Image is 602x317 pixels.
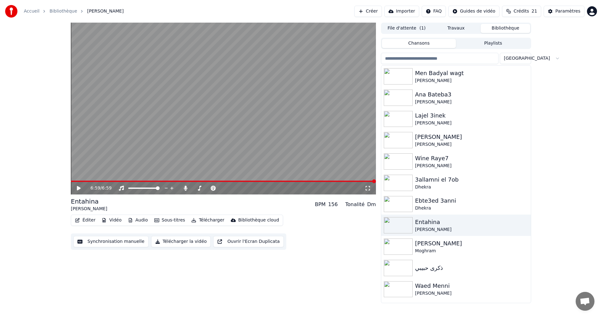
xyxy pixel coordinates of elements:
[367,201,376,208] div: Dm
[481,24,530,33] button: Bibliothèque
[415,111,528,120] div: Lajel 3inek
[415,290,528,297] div: [PERSON_NAME]
[415,133,528,141] div: [PERSON_NAME]
[415,264,528,272] div: ذكرى حبيبي
[415,218,528,227] div: Entahina
[345,201,365,208] div: Tonalité
[555,8,580,14] div: Paramètres
[504,55,550,62] span: [GEOGRAPHIC_DATA]
[71,197,107,206] div: Entahina
[456,39,530,48] button: Playlists
[328,201,338,208] div: 156
[24,8,124,14] nav: breadcrumb
[431,24,481,33] button: Travaux
[502,6,541,17] button: Crédits21
[72,216,98,225] button: Éditer
[125,216,150,225] button: Audio
[102,185,112,191] span: 6:59
[415,239,528,248] div: [PERSON_NAME]
[415,281,528,290] div: Waed Menni
[415,99,528,105] div: [PERSON_NAME]
[448,6,499,17] button: Guides de vidéo
[50,8,77,14] a: Bibliothèque
[24,8,40,14] a: Accueil
[384,6,419,17] button: Importer
[91,185,100,191] span: 6:59
[415,175,528,184] div: 3allamni el 7ob
[415,196,528,205] div: Ebte3ed 3anni
[415,205,528,211] div: Dhekra
[354,6,382,17] button: Créer
[382,39,456,48] button: Chansons
[151,236,211,247] button: Télécharger la vidéo
[382,24,431,33] button: File d'attente
[5,5,18,18] img: youka
[415,69,528,78] div: Men Badyal wagt
[213,236,284,247] button: Ouvrir l'Ecran Duplicata
[415,120,528,126] div: [PERSON_NAME]
[415,154,528,163] div: Wine Raye7
[415,90,528,99] div: Ana Bateba3
[422,6,446,17] button: FAQ
[415,184,528,190] div: Dhekra
[420,25,426,31] span: ( 1 )
[415,163,528,169] div: [PERSON_NAME]
[544,6,584,17] button: Paramètres
[71,206,107,212] div: [PERSON_NAME]
[99,216,124,225] button: Vidéo
[315,201,325,208] div: BPM
[415,141,528,148] div: [PERSON_NAME]
[73,236,149,247] button: Synchronisation manuelle
[91,185,106,191] div: /
[531,8,537,14] span: 21
[415,227,528,233] div: [PERSON_NAME]
[238,217,279,223] div: Bibliothèque cloud
[152,216,188,225] button: Sous-titres
[514,8,529,14] span: Crédits
[576,292,594,311] div: Ouvrir le chat
[87,8,124,14] span: [PERSON_NAME]
[415,248,528,254] div: Moghram
[189,216,227,225] button: Télécharger
[415,78,528,84] div: [PERSON_NAME]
